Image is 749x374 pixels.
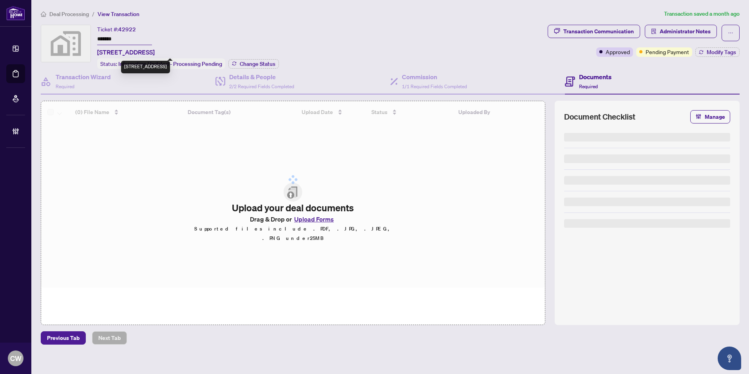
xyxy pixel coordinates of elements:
h4: Details & People [229,72,294,82]
span: View Transaction [98,11,139,18]
span: Manage [705,111,725,123]
div: Ticket #: [97,25,136,34]
span: Required [56,84,74,89]
span: 42922 [118,26,136,33]
div: Transaction Communication [563,25,634,38]
li: / [92,9,94,18]
span: Approved [606,47,630,56]
button: Transaction Communication [548,25,640,38]
button: Administrator Notes [645,25,717,38]
button: Open asap [718,347,741,370]
span: Change Status [240,61,275,67]
h4: Documents [579,72,612,82]
span: Modify Tags [707,49,736,55]
span: Required [579,84,598,89]
img: svg%3e [41,25,90,62]
img: logo [6,6,25,20]
span: Administrator Notes [660,25,711,38]
h4: Transaction Wizard [56,72,111,82]
span: Pending Payment [646,47,689,56]
span: Document Checklist [564,111,635,122]
span: [STREET_ADDRESS] [97,47,155,57]
div: [STREET_ADDRESS] [121,61,170,73]
span: ellipsis [728,30,733,36]
article: Transaction saved a month ago [664,9,740,18]
button: Change Status [228,59,279,69]
button: Previous Tab [41,331,86,345]
span: home [41,11,46,17]
span: Deal Processing [49,11,89,18]
span: Information Updated - Processing Pending [118,60,222,67]
span: CW [10,353,22,364]
span: Previous Tab [47,332,80,344]
button: Manage [690,110,730,123]
button: Next Tab [92,331,127,345]
div: Status: [97,58,225,69]
button: Modify Tags [695,47,740,57]
span: 2/2 Required Fields Completed [229,84,294,89]
h4: Commission [402,72,467,82]
span: solution [651,29,657,34]
span: 1/1 Required Fields Completed [402,84,467,89]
